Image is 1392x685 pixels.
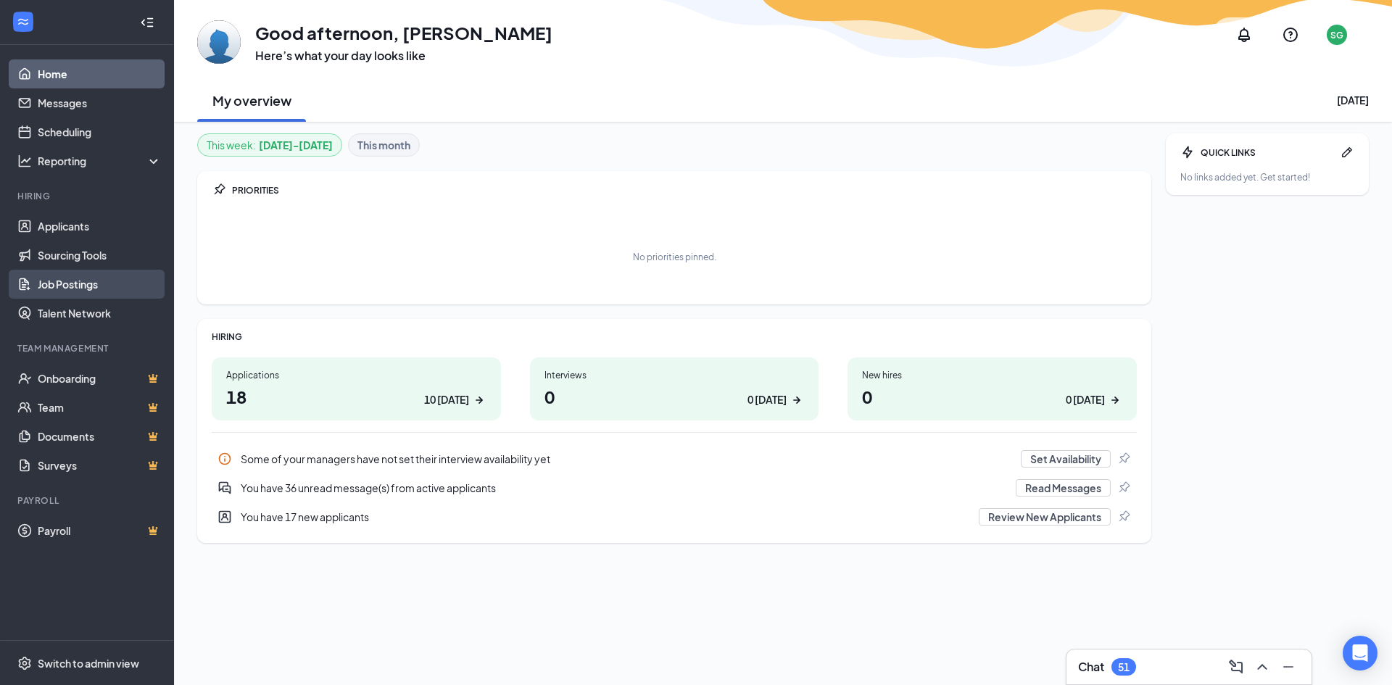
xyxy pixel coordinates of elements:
[1116,510,1131,524] svg: Pin
[17,342,159,354] div: Team Management
[38,299,162,328] a: Talent Network
[1251,655,1274,678] button: ChevronUp
[1108,393,1122,407] svg: ArrowRight
[472,393,486,407] svg: ArrowRight
[16,14,30,29] svg: WorkstreamLogo
[1340,145,1354,159] svg: Pen
[530,357,819,420] a: Interviews00 [DATE]ArrowRight
[212,91,291,109] h2: My overview
[544,384,805,409] h1: 0
[1116,452,1131,466] svg: Pin
[38,364,162,393] a: OnboardingCrown
[1337,93,1369,107] div: [DATE]
[1280,658,1297,676] svg: Minimize
[38,393,162,422] a: TeamCrown
[1227,658,1245,676] svg: ComposeMessage
[212,444,1137,473] a: InfoSome of your managers have not set their interview availability yetSet AvailabilityPin
[790,393,804,407] svg: ArrowRight
[1016,479,1111,497] button: Read Messages
[1282,26,1299,43] svg: QuestionInfo
[212,473,1137,502] div: You have 36 unread message(s) from active applicants
[424,392,469,407] div: 10 [DATE]
[212,331,1137,343] div: HIRING
[212,183,226,197] svg: Pin
[217,510,232,524] svg: UserEntity
[212,444,1137,473] div: Some of your managers have not set their interview availability yet
[38,241,162,270] a: Sourcing Tools
[1116,481,1131,495] svg: Pin
[38,270,162,299] a: Job Postings
[38,516,162,545] a: PayrollCrown
[140,15,154,30] svg: Collapse
[357,137,410,153] b: This month
[217,481,232,495] svg: DoubleChatActive
[1235,26,1253,43] svg: Notifications
[226,384,486,409] h1: 18
[212,502,1137,531] div: You have 17 new applicants
[1066,392,1105,407] div: 0 [DATE]
[1225,655,1248,678] button: ComposeMessage
[848,357,1137,420] a: New hires00 [DATE]ArrowRight
[38,117,162,146] a: Scheduling
[255,48,552,64] h3: Here’s what your day looks like
[1078,659,1104,675] h3: Chat
[226,369,486,381] div: Applications
[979,508,1111,526] button: Review New Applicants
[17,494,159,507] div: Payroll
[241,452,1012,466] div: Some of your managers have not set their interview availability yet
[259,137,333,153] b: [DATE] - [DATE]
[1201,146,1334,159] div: QUICK LINKS
[241,510,970,524] div: You have 17 new applicants
[38,656,139,671] div: Switch to admin view
[862,369,1122,381] div: New hires
[17,190,159,202] div: Hiring
[212,502,1137,531] a: UserEntityYou have 17 new applicantsReview New ApplicantsPin
[38,59,162,88] a: Home
[217,452,232,466] svg: Info
[1343,636,1377,671] div: Open Intercom Messenger
[1180,171,1354,183] div: No links added yet. Get started!
[1330,29,1343,41] div: SG
[255,20,552,45] h1: Good afternoon, [PERSON_NAME]
[1021,450,1111,468] button: Set Availability
[1180,145,1195,159] svg: Bolt
[232,184,1137,196] div: PRIORITIES
[1277,655,1300,678] button: Minimize
[747,392,787,407] div: 0 [DATE]
[544,369,805,381] div: Interviews
[212,473,1137,502] a: DoubleChatActiveYou have 36 unread message(s) from active applicantsRead MessagesPin
[1118,661,1130,673] div: 51
[17,154,32,168] svg: Analysis
[38,212,162,241] a: Applicants
[241,481,1007,495] div: You have 36 unread message(s) from active applicants
[38,154,162,168] div: Reporting
[1254,658,1271,676] svg: ChevronUp
[862,384,1122,409] h1: 0
[633,251,716,263] div: No priorities pinned.
[38,451,162,480] a: SurveysCrown
[197,20,241,64] img: Shelley Giancola
[212,357,501,420] a: Applications1810 [DATE]ArrowRight
[207,137,333,153] div: This week :
[38,422,162,451] a: DocumentsCrown
[17,656,32,671] svg: Settings
[38,88,162,117] a: Messages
